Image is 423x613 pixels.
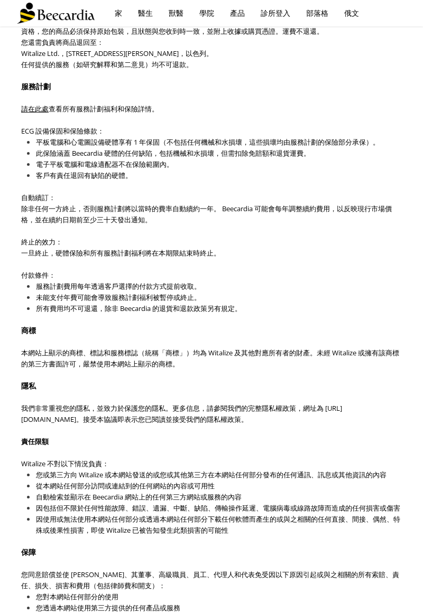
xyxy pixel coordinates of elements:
[21,547,36,557] font: 保障
[21,325,36,335] font: 商標
[152,104,159,114] font: 。
[199,8,214,18] font: 學院
[222,1,253,25] a: 產品
[21,459,109,468] font: Witalize 不對以下情況負責：
[21,403,342,424] font: 我們非常重視您的隱私，並致力於保護您的隱私。更多信息，請參閱我們的完整隱私權政策，網址為 [URL][DOMAIN_NAME]。接受本協議即表示您已閱讀並接受我們的隱私權政策。
[21,437,49,446] font: 責任限額
[138,8,153,18] font: 醫生
[21,193,56,202] font: 自動續訂：
[298,1,336,25] a: 部落格
[191,1,222,25] a: 學院
[21,49,213,58] font: Witalize Ltd.，[STREET_ADDRESS][PERSON_NAME]，以色列。
[107,1,130,25] a: 家
[36,470,387,479] font: 您或第三方向 Witalize 或本網站發送的或您或其他第三方在本網站任何部分發布的任何通訊、訊息或其他資訊的內容
[115,8,122,18] font: 家
[253,1,298,25] a: 診所登入
[21,126,104,136] font: ECG 設備保固和保險條款：
[230,8,245,18] font: 產品
[36,281,201,291] font: 服務計劃費用每年透過客戶選擇的付款方式提前收取。
[21,104,49,114] a: 請在此處
[17,3,95,24] img: 比卡迪亞
[336,1,367,25] a: 俄文
[261,8,290,18] font: 診所登入
[49,104,152,114] font: 查看所有服務計劃福利和保險詳情
[36,603,180,612] font: 您透過本網站使用第三方提供的任何產品或服務
[21,37,104,47] font: 您還需負責將商品退回至：
[21,60,193,69] font: 任何提供的服務（如研究解釋和第二意見）均不可退款。
[344,8,359,18] font: 俄文
[21,348,399,369] font: 本網站上顯示的商標、標誌和服務標誌（統稱「商標」）均為 Witalize 及其他對應所有者的財產。未經 Witalize 或擁有該商標的第三方書面許可，嚴禁使用本網站上顯示的商標。
[36,514,400,535] font: 因使用或無法使用本網站任何部分或透過本網站任何部分下載任何軟體而產生的或與之相關的任何直接、間接、偶然、特殊或後果性損害，即使 Witalize 已被告知發生此類損害的可能性
[169,8,183,18] font: 獸醫
[36,137,380,147] font: 平板電腦和心電圖設備硬體享有 1 年保固（不包括任何機械和水損壞，這些損壞均由服務計劃的保險部分承保）。
[21,237,62,247] font: 終止的效力：
[36,148,310,158] font: 此保險涵蓋 Beecardia 硬體的任何缺陷，包括機械和水損壞，但需扣除免賠額和退貨運費。
[306,8,328,18] font: 部落格
[21,204,392,224] font: 除非任何一方終止，否則服務計劃將以當時的費率自動續約一年。 Beecardia 可能會每年調整續約費用，以反映現行市場價格，並在續約日期前至少三十天發出通知。
[21,81,51,91] font: 服務計劃
[36,293,201,302] font: 未能支付年費可能會導致服務計劃福利被暫停或終止。
[21,248,220,258] font: 一旦終止，硬體保險和所有服務計劃福利將在本期限結束時終止。
[36,492,242,502] font: 自動檢索並顯示在 Beecardia 網站上的任何第三方網站或服務的內容
[130,1,161,25] a: 醫生
[36,503,400,513] font: 因包括但不限於任何性能故障、錯誤、遺漏、中斷、缺陷、傳輸操作延遲、電腦病毒或線路故障而造成的任何損害或傷害
[36,304,242,313] font: 所有費用均不可退還，除非 Beecardia 的退貨和退款政策另有規定。
[36,159,173,169] font: 電子平板電腦和電線適配器不在保險範圍內。
[36,592,118,601] font: 您對本網站任何部分的使用
[21,381,36,391] font: 隱私
[36,481,215,491] font: 從本網站任何部分訪問或連結到的任何網站的內容或可用性
[36,171,132,180] font: 客戶有責任退回有缺陷的硬體。
[161,1,191,25] a: 獸醫
[21,570,399,590] font: 您同意賠償並使 [PERSON_NAME]、其董事、高級職員、員工、代理人和代表免受因以下原因引起或與之相關的所有索賠、責任、損失、損害和費用（包括律師費和開支）：
[21,270,56,280] font: 付款條件：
